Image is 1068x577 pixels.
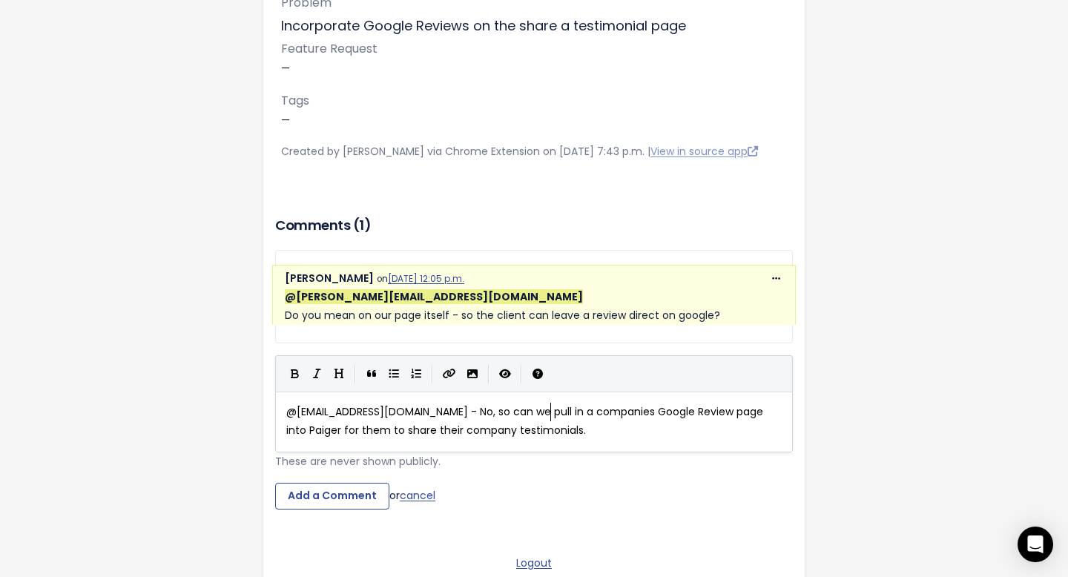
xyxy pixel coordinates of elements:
[275,215,793,236] h3: Comments ( )
[281,90,787,131] p: —
[281,40,378,57] span: Feature Request
[360,363,383,385] button: Quote
[281,14,787,38] p: Incorporate Google Reviews on the share a testimonial page
[377,273,464,285] span: on
[488,365,489,383] i: |
[285,288,783,325] p: Do you mean on our page itself - so the client can leave a review direct on google?
[527,363,549,385] button: Markdown Guide
[516,555,552,570] a: Logout
[400,488,435,503] a: cancel
[494,363,516,385] button: Toggle Preview
[281,92,309,109] span: Tags
[275,483,793,510] div: or
[383,363,405,385] button: Generic List
[388,273,464,285] a: [DATE] 12:05 p.m.
[650,144,758,159] a: View in source app
[275,483,389,510] input: Add a Comment
[285,271,374,286] span: [PERSON_NAME]
[328,363,350,385] button: Heading
[405,363,427,385] button: Numbered List
[306,363,328,385] button: Italic
[1018,527,1053,562] div: Open Intercom Messenger
[281,144,758,159] span: Created by [PERSON_NAME] via Chrome Extension on [DATE] 7:43 p.m. |
[438,363,461,385] button: Create Link
[521,365,522,383] i: |
[283,363,306,385] button: Bold
[355,365,356,383] i: |
[286,404,766,438] span: @[EMAIL_ADDRESS][DOMAIN_NAME] - No, so can we pull in a companies Google Review page into Paiger ...
[275,454,441,469] span: These are never shown publicly.
[432,365,433,383] i: |
[281,39,787,79] p: —
[461,363,484,385] button: Import an image
[359,216,364,234] span: 1
[285,289,583,304] span: Hollie Westall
